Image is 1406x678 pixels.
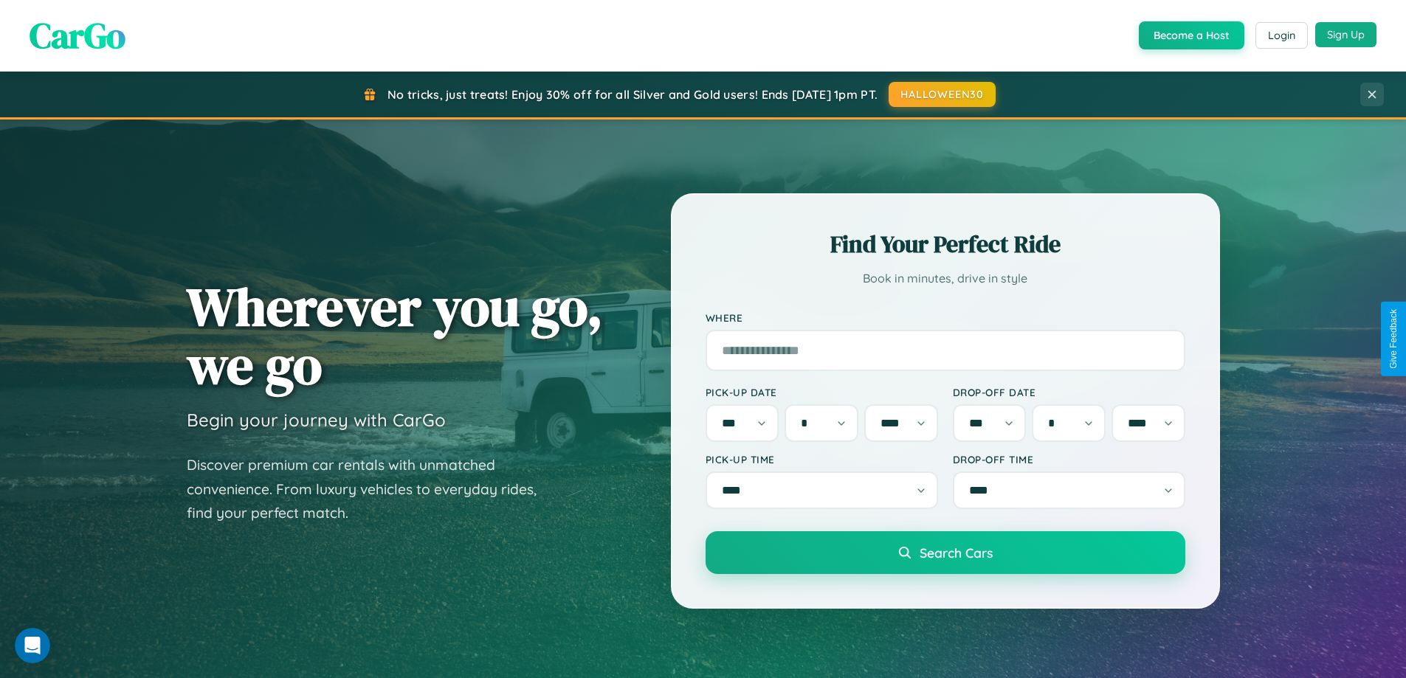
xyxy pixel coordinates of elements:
div: Give Feedback [1388,309,1399,369]
h3: Begin your journey with CarGo [187,409,446,431]
span: Search Cars [920,544,993,561]
label: Drop-off Date [953,386,1185,398]
iframe: Intercom live chat [15,628,50,663]
label: Pick-up Date [706,386,938,398]
h1: Wherever you go, we go [187,277,603,394]
button: Search Cars [706,531,1185,574]
label: Where [706,311,1185,324]
span: CarGo [30,11,125,60]
label: Drop-off Time [953,453,1185,466]
label: Pick-up Time [706,453,938,466]
button: Become a Host [1139,21,1244,49]
span: No tricks, just treats! Enjoy 30% off for all Silver and Gold users! Ends [DATE] 1pm PT. [387,87,878,102]
h2: Find Your Perfect Ride [706,228,1185,260]
p: Discover premium car rentals with unmatched convenience. From luxury vehicles to everyday rides, ... [187,453,556,525]
button: HALLOWEEN30 [889,82,996,107]
button: Sign Up [1315,22,1376,47]
button: Login [1255,22,1308,49]
p: Book in minutes, drive in style [706,268,1185,289]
